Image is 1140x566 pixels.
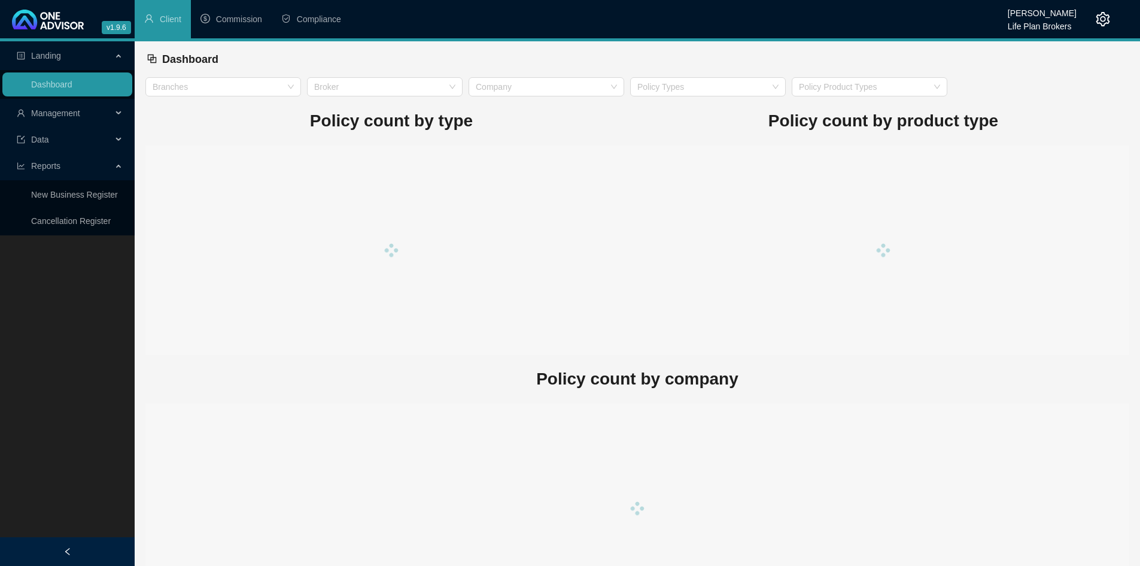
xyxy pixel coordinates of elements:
[147,53,157,64] span: block
[200,14,210,23] span: dollar
[31,161,60,171] span: Reports
[1096,12,1110,26] span: setting
[31,51,61,60] span: Landing
[31,135,49,144] span: Data
[17,162,25,170] span: line-chart
[102,21,131,34] span: v1.9.6
[1008,3,1077,16] div: [PERSON_NAME]
[17,52,25,60] span: profile
[144,14,154,23] span: user
[297,14,341,24] span: Compliance
[281,14,291,23] span: safety
[145,366,1129,392] h1: Policy count by company
[31,108,80,118] span: Management
[12,10,84,29] img: 2df55531c6924b55f21c4cf5d4484680-logo-light.svg
[17,135,25,144] span: import
[637,108,1129,134] h1: Policy count by product type
[160,14,181,24] span: Client
[17,109,25,117] span: user
[31,216,111,226] a: Cancellation Register
[63,547,72,556] span: left
[1008,16,1077,29] div: Life Plan Brokers
[216,14,262,24] span: Commission
[31,190,118,199] a: New Business Register
[31,80,72,89] a: Dashboard
[162,53,218,65] span: Dashboard
[145,108,637,134] h1: Policy count by type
